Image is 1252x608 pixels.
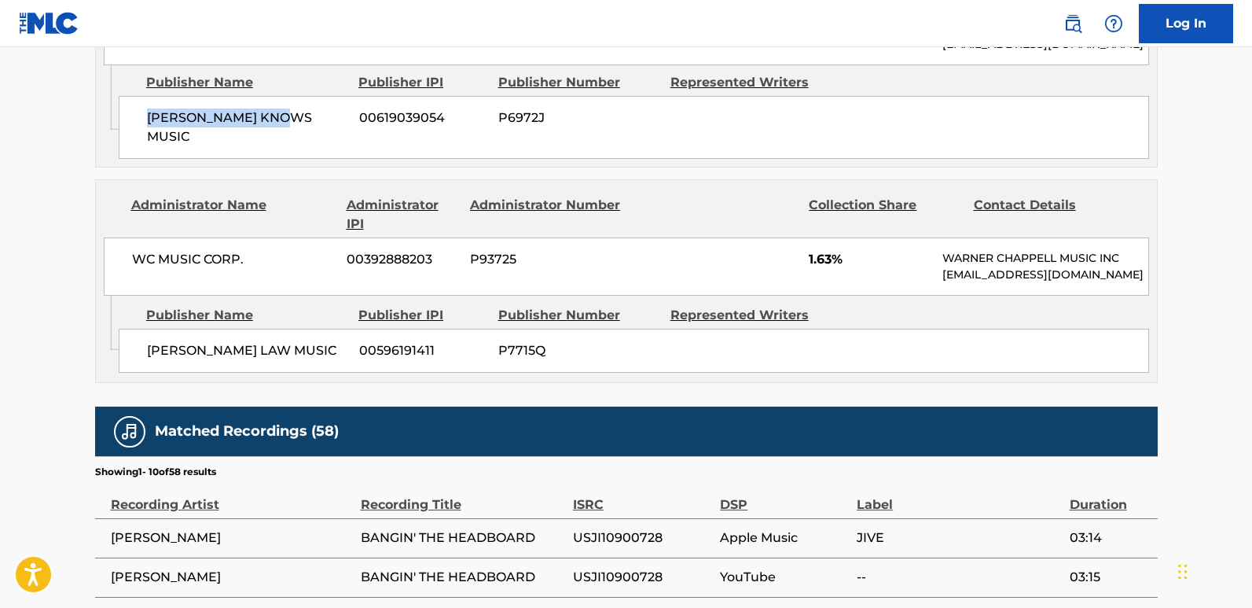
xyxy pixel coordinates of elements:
div: Publisher Name [146,306,347,325]
div: Label [857,479,1061,514]
div: Publisher IPI [358,306,486,325]
span: [PERSON_NAME] KNOWS MUSIC [147,109,347,146]
span: JIVE [857,529,1061,547]
div: Recording Artist [111,479,353,514]
span: [PERSON_NAME] [111,529,353,547]
div: Recording Title [361,479,565,514]
span: 03:14 [1070,529,1150,547]
span: 03:15 [1070,568,1150,587]
p: WARNER CHAPPELL MUSIC INC [942,250,1147,267]
div: Administrator Name [131,196,335,234]
iframe: Chat Widget [1173,532,1252,608]
span: 00392888203 [347,250,458,269]
span: [PERSON_NAME] [111,568,353,587]
span: USJI10900728 [573,529,712,547]
div: Publisher Name [146,73,347,92]
div: Publisher Number [498,73,659,92]
div: Publisher IPI [358,73,486,92]
span: 00619039054 [359,109,486,127]
div: Administrator IPI [347,196,458,234]
div: Help [1098,8,1129,39]
a: Public Search [1057,8,1089,39]
span: 1.63% [809,250,931,269]
span: WC MUSIC CORP. [132,250,336,269]
p: Showing 1 - 10 of 58 results [95,465,216,479]
img: search [1063,14,1082,33]
div: ISRC [573,479,712,514]
img: help [1104,14,1123,33]
div: DSP [720,479,849,514]
div: Represented Writers [670,306,831,325]
span: BANGIN' THE HEADBOARD [361,568,565,587]
span: 00596191411 [359,341,486,360]
span: USJI10900728 [573,568,712,587]
h5: Matched Recordings (58) [155,422,339,440]
span: P7715Q [498,341,659,360]
div: Administrator Number [470,196,622,234]
span: Apple Music [720,529,849,547]
div: Represented Writers [670,73,831,92]
div: Duration [1070,479,1150,514]
span: [PERSON_NAME] LAW MUSIC [147,341,347,360]
a: Log In [1139,4,1233,43]
img: Matched Recordings [120,422,139,441]
div: Publisher Number [498,306,659,325]
div: Collection Share [809,196,961,234]
div: Drag [1178,548,1188,595]
span: YouTube [720,568,849,587]
div: Contact Details [974,196,1126,234]
span: -- [857,568,1061,587]
img: MLC Logo [19,12,79,35]
span: BANGIN' THE HEADBOARD [361,529,565,547]
p: [EMAIL_ADDRESS][DOMAIN_NAME] [942,267,1147,283]
span: P6972J [498,109,659,127]
span: P93725 [470,250,622,269]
